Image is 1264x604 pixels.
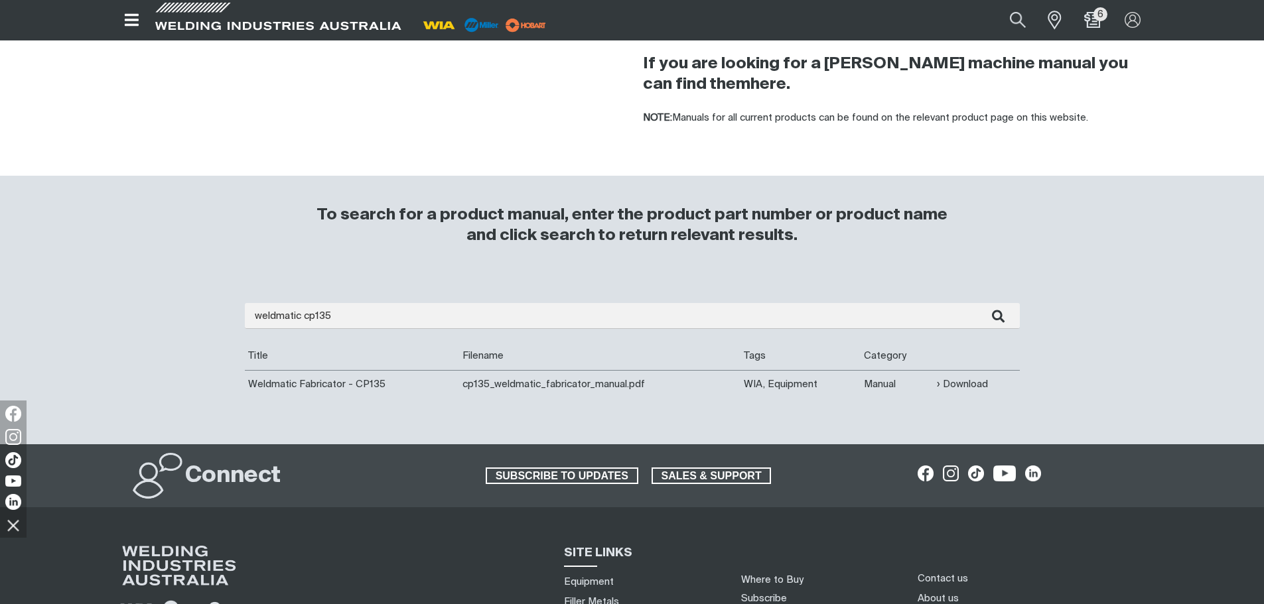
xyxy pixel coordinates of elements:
img: Facebook [5,406,21,422]
a: miller [502,20,550,30]
th: Tags [740,342,860,370]
p: Manuals for all current products can be found on the relevant product page on this website. [643,111,1146,126]
a: here. [750,76,790,92]
strong: NOTE: [643,113,672,123]
a: Equipment [564,575,614,589]
img: Instagram [5,429,21,445]
img: TikTok [5,452,21,468]
td: WIA, Equipment [740,370,860,398]
a: SALES & SUPPORT [652,467,772,485]
th: Category [861,342,934,370]
td: cp135_weldmatic_fabricator_manual.pdf [459,370,741,398]
span: SUBSCRIBE TO UPDATES [487,467,637,485]
a: SUBSCRIBE TO UPDATES [486,467,638,485]
span: SITE LINKS [564,547,632,559]
img: LinkedIn [5,494,21,510]
a: Where to Buy [741,575,804,585]
th: Filename [459,342,741,370]
th: Title [245,342,459,370]
img: miller [502,15,550,35]
a: Contact us [918,572,968,585]
strong: If you are looking for a [PERSON_NAME] machine manual you can find them [643,56,1128,92]
img: hide socials [2,514,25,536]
a: Download [937,377,988,392]
input: Product name or item number... [979,5,1040,35]
td: Weldmatic Fabricator - CP135 [245,370,459,398]
input: Enter search... [245,303,1020,329]
button: Search products [995,5,1040,35]
h2: Connect [185,461,281,491]
span: SALES & SUPPORT [653,467,770,485]
td: Manual [861,370,934,398]
a: Subscribe [741,593,787,603]
h3: To search for a product manual, enter the product part number or product name and click search to... [311,205,953,246]
img: YouTube [5,475,21,487]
